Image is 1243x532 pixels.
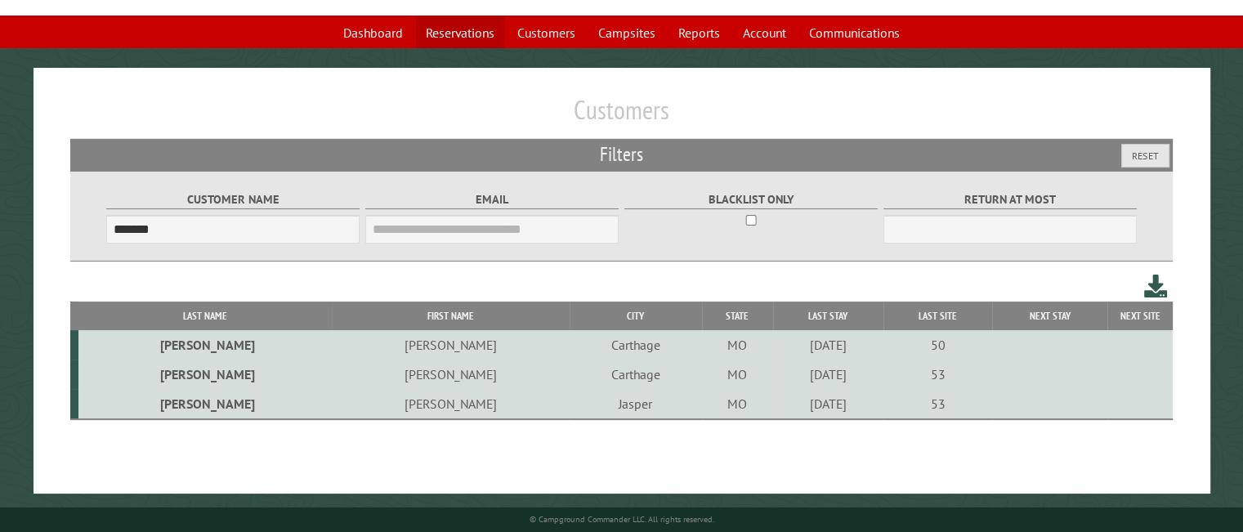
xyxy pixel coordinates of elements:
td: [PERSON_NAME] [332,360,570,389]
th: First Name [332,302,570,330]
label: Customer Name [106,190,360,209]
td: MO [702,360,773,389]
small: © Campground Commander LLC. All rights reserved. [530,514,714,525]
th: State [702,302,773,330]
a: Customers [507,17,585,48]
td: Carthage [570,330,702,360]
a: Account [733,17,796,48]
th: Last Name [78,302,332,330]
div: [DATE] [776,366,881,382]
th: Next Site [1107,302,1173,330]
td: [PERSON_NAME] [78,389,332,419]
label: Email [365,190,619,209]
td: MO [702,389,773,419]
a: Download this customer list (.csv) [1144,271,1168,302]
th: Last Stay [773,302,884,330]
a: Reports [668,17,730,48]
button: Reset [1121,144,1169,168]
th: Next Stay [992,302,1107,330]
td: MO [702,330,773,360]
div: [DATE] [776,396,881,412]
a: Dashboard [333,17,413,48]
label: Return at most [883,190,1138,209]
label: Blacklist only [624,190,879,209]
td: Jasper [570,389,702,419]
td: 50 [883,330,992,360]
h2: Filters [70,139,1173,170]
a: Reservations [416,17,504,48]
th: Last Site [883,302,992,330]
td: Carthage [570,360,702,389]
div: [DATE] [776,337,881,353]
a: Campsites [588,17,665,48]
th: City [570,302,702,330]
td: [PERSON_NAME] [332,330,570,360]
a: Communications [799,17,910,48]
td: 53 [883,389,992,419]
td: [PERSON_NAME] [78,360,332,389]
h1: Customers [70,94,1173,139]
td: [PERSON_NAME] [332,389,570,419]
td: [PERSON_NAME] [78,330,332,360]
td: 53 [883,360,992,389]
